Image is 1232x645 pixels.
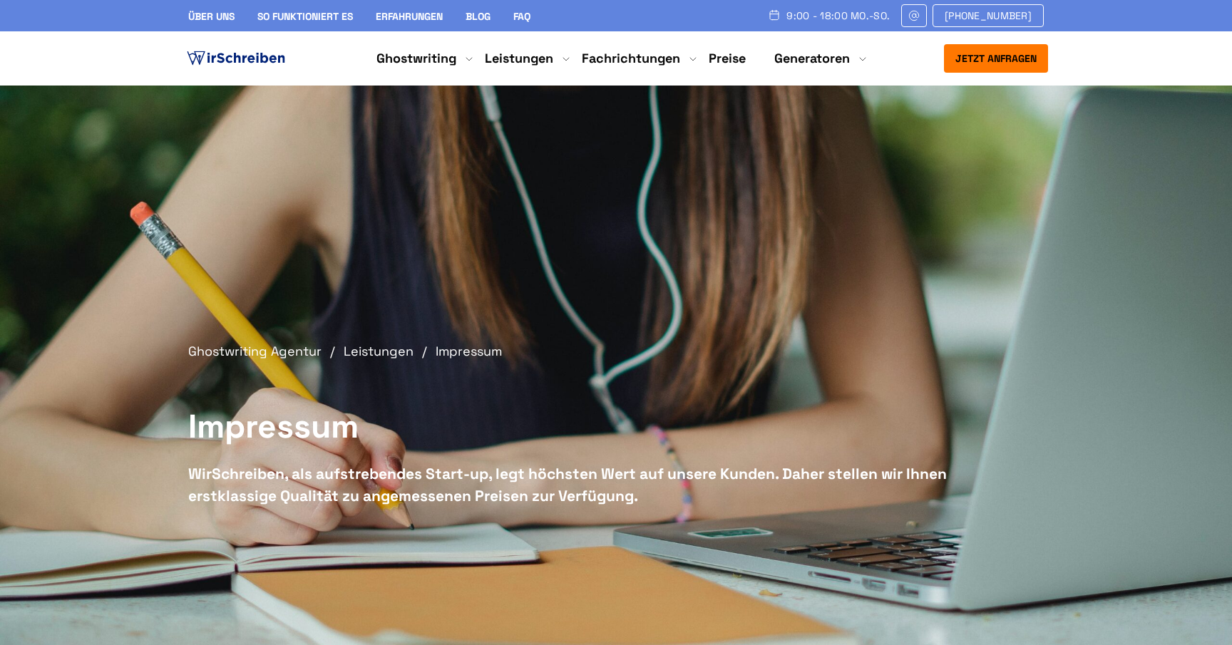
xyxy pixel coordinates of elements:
a: FAQ [513,10,530,23]
a: Ghostwriting [376,50,456,67]
span: [PHONE_NUMBER] [945,10,1032,21]
a: Über uns [188,10,235,23]
a: Generatoren [774,50,850,67]
a: Leistungen [344,343,432,359]
a: Preise [709,50,746,66]
a: So funktioniert es [257,10,353,23]
a: Ghostwriting Agentur [188,343,340,359]
a: Blog [466,10,491,23]
a: Fachrichtungen [582,50,680,67]
a: [PHONE_NUMBER] [933,4,1044,27]
span: 9:00 - 18:00 Mo.-So. [786,10,890,21]
img: logo ghostwriter-österreich [184,48,288,69]
h1: Impressum [188,406,980,448]
a: Erfahrungen [376,10,443,23]
img: Schedule [768,9,781,21]
a: Leistungen [485,50,553,67]
button: Jetzt anfragen [944,44,1048,73]
div: WirSchreiben, als aufstrebendes Start-up, legt höchsten Wert auf unsere Kunden. Daher stellen wir... [188,463,980,507]
img: Email [908,10,920,21]
span: Impressum [436,343,502,359]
